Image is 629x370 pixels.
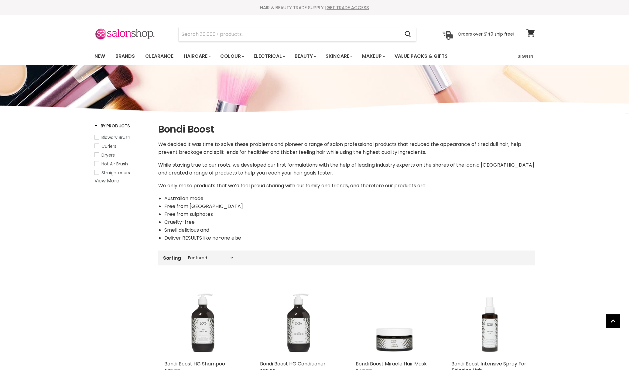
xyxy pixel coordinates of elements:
[326,4,369,11] a: GET TRADE ACCESS
[356,280,433,358] img: Bondi Boost Miracle Hair Mask
[164,219,195,226] span: Cruelty-free
[164,280,242,358] img: Bondi Boost HG Shampoo
[90,50,110,63] a: New
[94,161,151,167] a: Hot Air Brush
[216,50,248,63] a: Colour
[94,143,151,150] a: Curlers
[458,31,514,37] p: Orders over $149 ship free!
[101,134,130,140] span: Blowdry Brush
[101,170,130,176] span: Straighteners
[357,50,389,63] a: Makeup
[90,47,483,65] ul: Main menu
[94,152,151,158] a: Dryers
[164,360,225,367] a: Bondi Boost HG Shampoo
[260,280,337,358] img: Bondi Boost HG Conditioner
[249,50,289,63] a: Electrical
[356,360,427,367] a: Bondi Boost Miracle Hair Mask
[101,161,128,167] span: Hot Air Brush
[87,47,542,65] nav: Main
[164,234,241,241] span: Deliver RESULTS like no-one else
[260,360,326,367] a: Bondi Boost HG Conditioner
[141,50,178,63] a: Clearance
[94,169,151,176] a: Straighteners
[94,123,130,129] h3: By Products
[290,50,320,63] a: Beauty
[111,50,139,63] a: Brands
[158,182,426,189] span: We only make products that we’d feel proud sharing with our family and friends, and therefore our...
[514,50,537,63] a: Sign In
[158,161,534,176] span: While staying true to our roots, we developed our first formulations with the help of leading ind...
[179,50,214,63] a: Haircare
[451,280,529,358] img: Bondi Boost Intensive Spray For Thinning Hair
[164,211,213,218] span: Free from sulphates
[164,203,243,210] span: Free from [GEOGRAPHIC_DATA]
[164,195,203,202] span: Australian made
[179,27,400,41] input: Search
[158,140,535,156] p: We decided it was time to solve these problems and pioneer a range of salon professional products...
[400,27,416,41] button: Search
[178,27,416,42] form: Product
[164,226,209,233] span: Smell delicious and
[321,50,356,63] a: Skincare
[390,50,452,63] a: Value Packs & Gifts
[101,152,115,158] span: Dryers
[94,134,151,141] a: Blowdry Brush
[94,177,119,184] a: View More
[163,255,181,261] label: Sorting
[87,5,542,11] div: HAIR & BEAUTY TRADE SUPPLY |
[158,123,535,136] h1: Bondi Boost
[101,143,116,149] span: Curlers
